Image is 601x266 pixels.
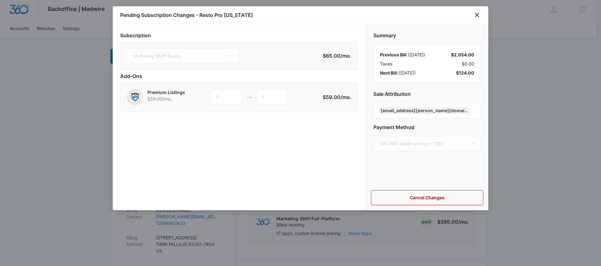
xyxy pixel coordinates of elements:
[380,52,407,57] span: Previous Bill
[24,37,56,41] div: Domain Overview
[473,11,481,19] button: close
[373,90,481,98] h2: Sale Attribution
[16,16,69,21] div: Domain: [DOMAIN_NAME]
[341,53,352,59] span: /mo.
[147,89,185,96] p: Premium Listings
[18,10,31,15] div: v 4.0.25
[147,96,185,102] p: $59.00 /mo.
[69,37,105,41] div: Keywords by Traffic
[380,51,425,58] div: ( [DATE] )
[239,52,352,60] p: $65.00
[380,70,397,76] span: Next Bill
[373,32,481,39] h2: Summary
[373,123,481,131] h2: Payment Method
[380,70,416,76] div: ( [DATE] )
[380,60,392,67] span: Taxes
[341,94,352,100] span: /mo.
[120,32,358,39] h2: Subscription
[456,70,474,76] div: $124.00
[17,36,22,41] img: tab_domain_overview_orange.svg
[462,60,474,67] span: $0.00
[451,51,474,58] div: $2,054.00
[10,10,15,15] img: logo_orange.svg
[371,190,483,205] button: Cancel Changes
[10,16,15,21] img: website_grey.svg
[120,11,253,19] h1: Pending Subscription Changes - Resto Pro [US_STATE]
[62,36,67,41] img: tab_keywords_by_traffic_grey.svg
[322,93,352,101] p: $59.00
[120,72,358,80] h2: Add-Ons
